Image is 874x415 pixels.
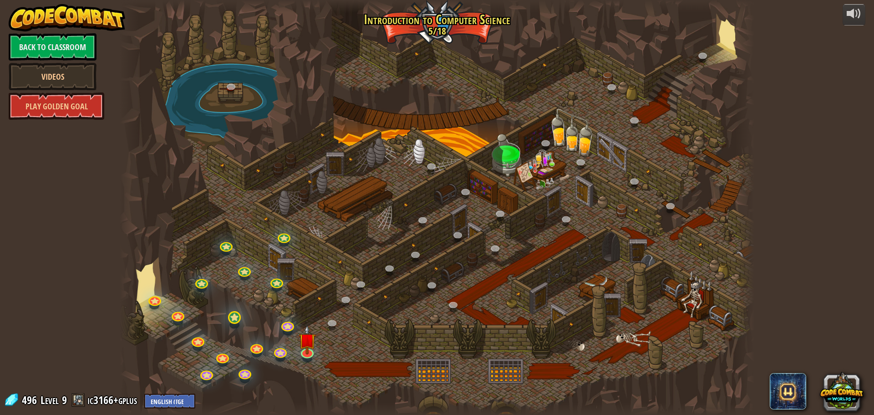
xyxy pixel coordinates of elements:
[9,63,97,90] a: Videos
[9,4,125,31] img: CodeCombat - Learn how to code by playing a game
[22,393,40,407] span: 496
[9,92,104,120] a: Play Golden Goal
[843,4,865,26] button: Adjust volume
[299,325,315,354] img: level-banner-unstarted.png
[62,393,67,407] span: 9
[87,393,140,407] a: ic3166+gplus
[41,393,59,408] span: Level
[9,33,97,61] a: Back to Classroom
